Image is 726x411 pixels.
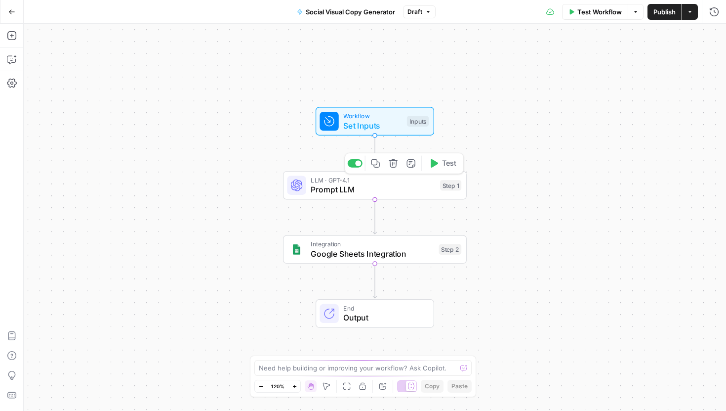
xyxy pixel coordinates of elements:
[439,244,462,255] div: Step 2
[373,264,376,298] g: Edge from step_2 to end
[343,120,402,132] span: Set Inputs
[440,180,461,191] div: Step 1
[373,200,376,234] g: Edge from step_1 to step_2
[291,243,303,255] img: Group%201%201.png
[647,4,682,20] button: Publish
[311,175,435,184] span: LLM · GPT-4.1
[283,299,467,328] div: EndOutput
[311,183,435,195] span: Prompt LLM
[447,380,472,393] button: Paste
[421,380,444,393] button: Copy
[425,382,440,391] span: Copy
[403,5,436,18] button: Draft
[424,156,461,171] button: Test
[577,7,622,17] span: Test Workflow
[451,382,468,391] span: Paste
[407,7,422,16] span: Draft
[653,7,676,17] span: Publish
[311,239,434,249] span: Integration
[306,7,395,17] span: Social Visual Copy Generator
[442,158,456,169] span: Test
[283,235,467,264] div: IntegrationGoogle Sheets IntegrationStep 2
[283,171,467,200] div: LLM · GPT-4.1Prompt LLMStep 1Test
[291,4,401,20] button: Social Visual Copy Generator
[271,382,284,390] span: 120%
[311,248,434,260] span: Google Sheets Integration
[562,4,628,20] button: Test Workflow
[343,312,424,323] span: Output
[343,304,424,313] span: End
[283,107,467,136] div: WorkflowSet InputsInputs
[343,111,402,121] span: Workflow
[407,116,429,127] div: Inputs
